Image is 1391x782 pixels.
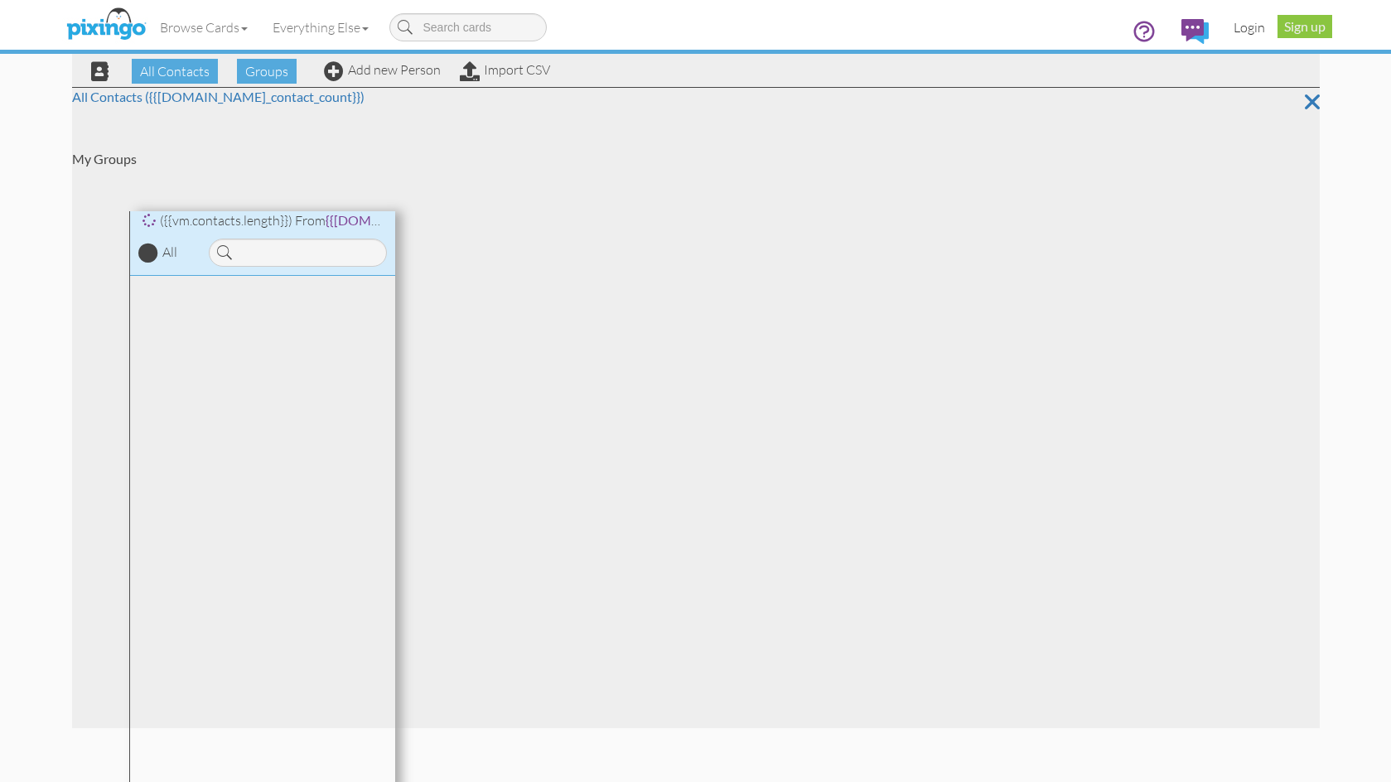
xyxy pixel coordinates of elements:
iframe: Chat [1390,781,1391,782]
a: Login [1221,7,1277,48]
a: Add new Person [324,61,441,78]
strong: My Groups [72,151,137,167]
span: Groups [237,59,297,84]
span: {{[DOMAIN_NAME]_name}} [326,212,487,229]
a: Browse Cards [147,7,260,48]
div: ({{vm.contacts.length}}) From [130,211,395,230]
input: Search cards [389,13,547,41]
span: All Contacts [132,59,218,84]
a: All Contacts ({{[DOMAIN_NAME]_contact_count}}) [72,89,365,104]
a: Everything Else [260,7,381,48]
div: All [162,243,177,262]
a: Sign up [1277,15,1332,38]
img: comments.svg [1181,19,1209,44]
a: Import CSV [460,61,550,78]
img: pixingo logo [62,4,150,46]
